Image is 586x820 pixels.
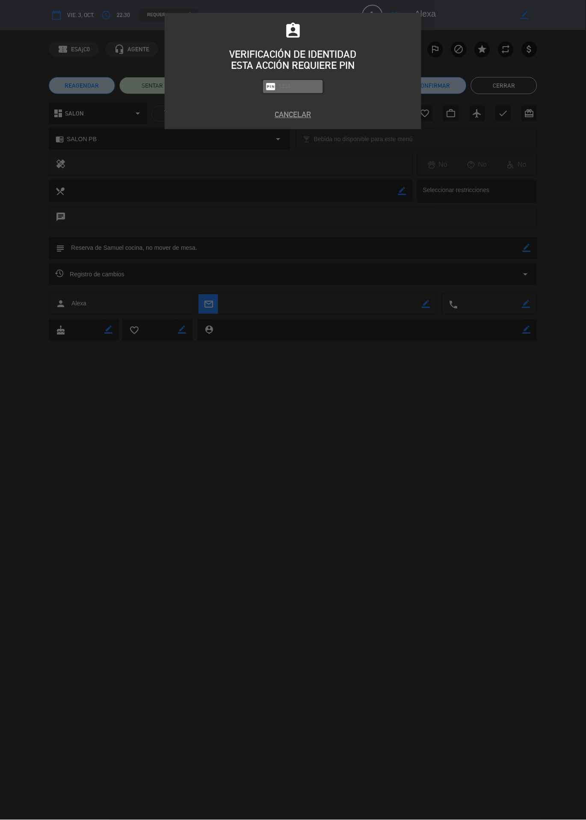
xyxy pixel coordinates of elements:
[171,109,415,120] button: Cancelar
[278,82,321,92] input: 1234
[171,49,415,60] div: VERIFICACIÓN DE IDENTIDAD
[171,60,415,71] div: ESTA ACCIÓN REQUIERE PIN
[284,22,302,40] i: assignment_ind
[265,81,276,92] i: fiber_pin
